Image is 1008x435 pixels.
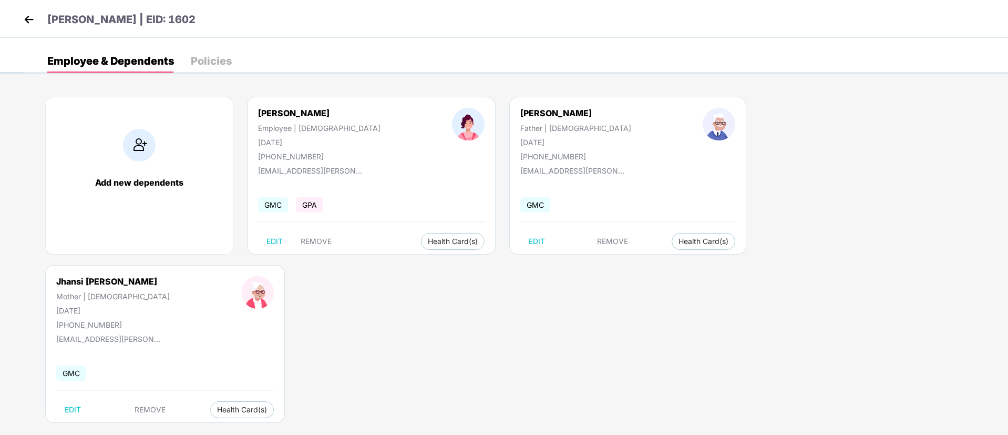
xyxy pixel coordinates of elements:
span: EDIT [529,237,545,246]
img: back [21,12,37,27]
div: Father | [DEMOGRAPHIC_DATA] [520,124,631,133]
button: REMOVE [589,233,636,250]
div: [DATE] [258,138,380,147]
img: profileImage [452,108,485,140]
button: REMOVE [126,401,174,418]
button: Health Card(s) [210,401,274,418]
div: Employee | [DEMOGRAPHIC_DATA] [258,124,380,133]
button: REMOVE [292,233,340,250]
button: EDIT [258,233,291,250]
div: Policies [191,56,232,66]
span: Health Card(s) [217,407,267,412]
span: GMC [258,197,288,213]
div: [PERSON_NAME] [258,108,380,118]
span: GMC [56,366,86,381]
div: [EMAIL_ADDRESS][PERSON_NAME] [56,335,161,343]
div: [EMAIL_ADDRESS][PERSON_NAME] [520,166,625,175]
div: Add new dependents [56,177,222,188]
button: EDIT [520,233,553,250]
div: [PHONE_NUMBER] [56,320,170,329]
button: EDIT [56,401,89,418]
span: EDIT [266,237,283,246]
div: [EMAIL_ADDRESS][PERSON_NAME] [258,166,363,175]
img: addIcon [123,129,156,161]
span: EDIT [65,406,81,414]
img: profileImage [241,276,274,309]
button: Health Card(s) [421,233,485,250]
span: Health Card(s) [428,239,478,244]
button: Health Card(s) [672,233,735,250]
span: REMOVE [135,406,166,414]
div: [DATE] [520,138,631,147]
div: Jhansi [PERSON_NAME] [56,276,170,287]
img: profileImage [703,108,735,140]
div: [PHONE_NUMBER] [258,152,380,161]
span: Health Card(s) [678,239,728,244]
div: Mother | [DEMOGRAPHIC_DATA] [56,292,170,301]
div: Employee & Dependents [47,56,174,66]
div: [PHONE_NUMBER] [520,152,631,161]
div: [PERSON_NAME] [520,108,631,118]
span: GMC [520,197,550,213]
span: GPA [296,197,323,213]
span: REMOVE [597,237,628,246]
div: [DATE] [56,306,170,315]
span: REMOVE [301,237,332,246]
p: [PERSON_NAME] | EID: 1602 [47,12,196,28]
